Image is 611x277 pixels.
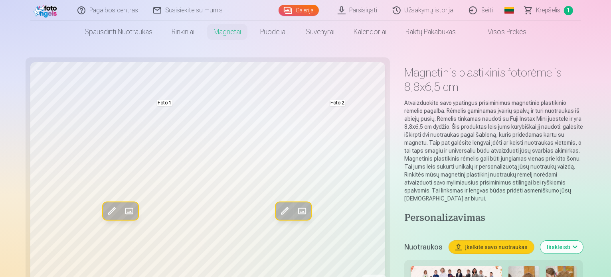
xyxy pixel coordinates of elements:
[279,5,319,16] a: Galerija
[296,21,344,43] a: Suvenyrai
[404,212,583,225] h4: Personalizavimas
[162,21,204,43] a: Rinkiniai
[404,242,443,253] h5: Nuotraukos
[251,21,296,43] a: Puodeliai
[465,21,536,43] a: Visos prekės
[540,241,583,253] button: Išskleisti
[75,21,162,43] a: Spausdinti nuotraukas
[404,65,583,94] h1: Magnetinis plastikinis fotorėmelis 8,8x6,5 cm
[344,21,396,43] a: Kalendoriai
[449,241,534,253] button: Įkelkite savo nuotraukas
[34,3,59,18] img: /fa5
[204,21,251,43] a: Magnetai
[396,21,465,43] a: Raktų pakabukas
[404,99,583,202] p: Atvaizduokite savo ypatingus prisiminimus magnetinio plastikinio rėmelio pagalba. Rėmelis gaminam...
[536,6,561,15] span: Krepšelis
[564,6,573,15] span: 1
